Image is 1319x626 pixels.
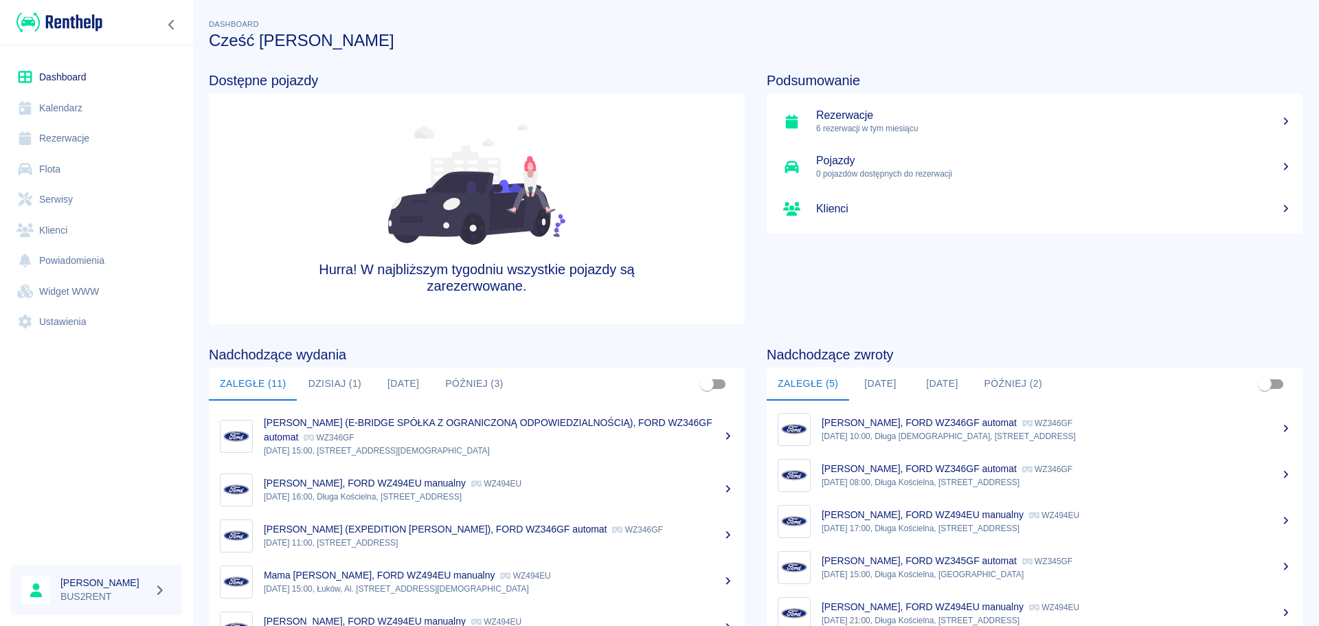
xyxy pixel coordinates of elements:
[1029,511,1079,520] p: WZ494EU
[209,31,1303,50] h3: Cześć [PERSON_NAME]
[471,479,521,489] p: WZ494EU
[11,11,102,34] a: Renthelp logo
[1022,557,1072,566] p: WZ345GF
[264,583,734,595] p: [DATE] 15:00, Łuków, Al. [STREET_ADDRESS][DEMOGRAPHIC_DATA]
[822,430,1292,443] p: [DATE] 10:00, Długa [DEMOGRAPHIC_DATA], [STREET_ADDRESS]
[767,190,1303,228] a: Klienci
[781,555,807,581] img: Image
[161,16,182,34] button: Zwiń nawigację
[11,184,182,215] a: Serwisy
[209,467,745,513] a: Image[PERSON_NAME], FORD WZ494EU manualny WZ494EU[DATE] 16:00, Długa Kościelna, [STREET_ADDRESS]
[264,570,495,581] p: Mama [PERSON_NAME], FORD WZ494EU manualny
[11,154,182,185] a: Flota
[209,513,745,559] a: Image[PERSON_NAME] (EXPEDITION [PERSON_NAME]), FORD WZ346GF automat WZ346GF[DATE] 11:00, [STREET_...
[973,368,1053,401] button: Później (2)
[434,368,515,401] button: Później (3)
[223,569,249,595] img: Image
[16,11,102,34] img: Renthelp logo
[911,368,973,401] button: [DATE]
[781,508,807,535] img: Image
[781,416,807,443] img: Image
[264,417,712,443] p: [PERSON_NAME] (E-BRIDGE SPÓŁKA Z OGRANICZONĄ ODPOWIEDZIALNOŚCIĄ), FORD WZ346GF automat
[209,368,297,401] button: Zaległe (11)
[11,276,182,307] a: Widget WWW
[612,525,662,535] p: WZ346GF
[223,523,249,549] img: Image
[816,202,1292,216] h5: Klienci
[767,346,1303,363] h4: Nadchodzące zwroty
[816,109,1292,122] h5: Rezerwacje
[822,463,1017,474] p: [PERSON_NAME], FORD WZ346GF automat
[822,417,1017,428] p: [PERSON_NAME], FORD WZ346GF automat
[60,576,148,590] h6: [PERSON_NAME]
[60,590,148,604] p: BUS2RENT
[209,406,745,467] a: Image[PERSON_NAME] (E-BRIDGE SPÓŁKA Z OGRANICZONĄ ODPOWIEDZIALNOŚCIĄ), FORD WZ346GF automat WZ346...
[1022,465,1072,474] p: WZ346GF
[11,306,182,337] a: Ustawienia
[297,368,373,401] button: Dzisiaj (1)
[264,491,734,503] p: [DATE] 16:00, Długa Kościelna, [STREET_ADDRESS]
[209,559,745,605] a: ImageMama [PERSON_NAME], FORD WZ494EU manualny WZ494EU[DATE] 15:00, Łuków, Al. [STREET_ADDRESS][D...
[767,72,1303,89] h4: Podsumowanie
[223,423,249,449] img: Image
[694,371,720,397] span: Pokaż przypisane tylko do mnie
[816,154,1292,168] h5: Pojazdy
[767,498,1303,544] a: Image[PERSON_NAME], FORD WZ494EU manualny WZ494EU[DATE] 17:00, Długa Kościelna, [STREET_ADDRESS]
[767,144,1303,190] a: Pojazdy0 pojazdów dostępnych do rezerwacji
[816,122,1292,135] p: 6 rezerwacji w tym miesiącu
[264,537,734,549] p: [DATE] 11:00, [STREET_ADDRESS]
[209,20,259,28] span: Dashboard
[316,261,638,294] h4: Hurra! W najbliższym tygodniu wszystkie pojazdy są zarezerwowane.
[11,245,182,276] a: Powiadomienia
[822,476,1292,489] p: [DATE] 08:00, Długa Kościelna, [STREET_ADDRESS]
[209,72,745,89] h4: Dostępne pojazdy
[1022,418,1072,428] p: WZ346GF
[781,462,807,489] img: Image
[767,99,1303,144] a: Rezerwacje6 rezerwacji w tym miesiącu
[849,368,911,401] button: [DATE]
[767,452,1303,498] a: Image[PERSON_NAME], FORD WZ346GF automat WZ346GF[DATE] 08:00, Długa Kościelna, [STREET_ADDRESS]
[822,601,1024,612] p: [PERSON_NAME], FORD WZ494EU manualny
[264,524,607,535] p: [PERSON_NAME] (EXPEDITION [PERSON_NAME]), FORD WZ346GF automat
[816,168,1292,180] p: 0 pojazdów dostępnych do rezerwacji
[388,124,565,245] img: Fleet
[11,62,182,93] a: Dashboard
[11,123,182,154] a: Rezerwacje
[11,93,182,124] a: Kalendarz
[822,509,1024,520] p: [PERSON_NAME], FORD WZ494EU manualny
[767,544,1303,590] a: Image[PERSON_NAME], FORD WZ345GF automat WZ345GF[DATE] 15:00, Długa Kościelna, [GEOGRAPHIC_DATA]
[1029,603,1079,612] p: WZ494EU
[822,555,1017,566] p: [PERSON_NAME], FORD WZ345GF automat
[209,346,745,363] h4: Nadchodzące wydania
[822,568,1292,581] p: [DATE] 15:00, Długa Kościelna, [GEOGRAPHIC_DATA]
[767,406,1303,452] a: Image[PERSON_NAME], FORD WZ346GF automat WZ346GF[DATE] 10:00, Długa [DEMOGRAPHIC_DATA], [STREET_A...
[304,433,354,443] p: WZ346GF
[264,478,466,489] p: [PERSON_NAME], FORD WZ494EU manualny
[767,368,849,401] button: Zaległe (5)
[223,477,249,503] img: Image
[372,368,434,401] button: [DATE]
[500,571,550,581] p: WZ494EU
[264,445,734,457] p: [DATE] 15:00, [STREET_ADDRESS][DEMOGRAPHIC_DATA]
[822,522,1292,535] p: [DATE] 17:00, Długa Kościelna, [STREET_ADDRESS]
[1252,371,1278,397] span: Pokaż przypisane tylko do mnie
[11,215,182,246] a: Klienci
